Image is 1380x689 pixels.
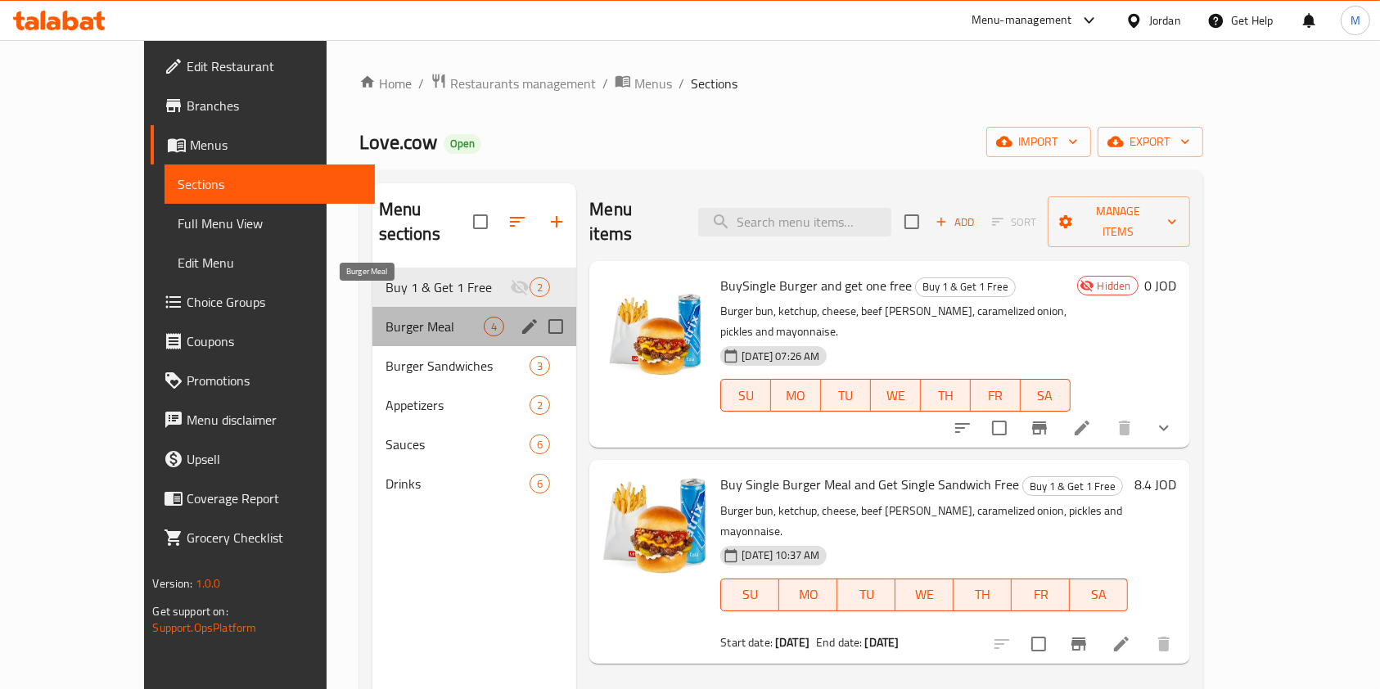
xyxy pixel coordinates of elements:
span: Love.cow [359,124,437,160]
span: WE [902,583,947,606]
a: Choice Groups [151,282,375,322]
div: Menu-management [972,11,1072,30]
span: FR [1018,583,1063,606]
span: Branches [187,96,362,115]
span: Drinks [386,474,530,493]
img: BuySingle Burger and get one free [602,274,707,379]
span: Add item [929,209,981,235]
span: Select section first [981,209,1048,235]
div: Burger Sandwiches3 [372,346,577,385]
a: Edit menu item [1112,634,1131,654]
li: / [679,74,684,93]
span: BuySingle Burger and get one free [720,273,912,298]
div: Open [444,134,481,154]
h2: Menu sections [379,197,474,246]
div: items [530,277,550,297]
button: WE [895,579,954,611]
span: TU [844,583,889,606]
a: Edit Restaurant [151,47,375,86]
span: Select section [895,205,929,239]
span: Select to update [1021,627,1056,661]
button: export [1098,127,1203,157]
span: MO [778,384,814,408]
button: edit [517,314,542,339]
span: Choice Groups [187,292,362,312]
a: Edit Menu [165,243,375,282]
div: items [530,474,550,493]
span: TH [960,583,1005,606]
span: Buy 1 & Get 1 Free [1023,477,1122,496]
h6: 8.4 JOD [1135,473,1177,496]
div: Buy 1 & Get 1 Free [386,277,511,297]
button: TH [921,379,971,412]
svg: Inactive section [510,277,530,297]
button: SU [720,579,779,611]
nav: breadcrumb [359,73,1203,94]
span: Hidden [1091,278,1138,294]
span: Manage items [1061,201,1177,242]
span: Promotions [187,371,362,390]
button: delete [1144,624,1184,664]
div: Appetizers [386,395,530,415]
span: [DATE] 07:26 AM [735,349,826,364]
a: Coverage Report [151,479,375,518]
div: Appetizers2 [372,385,577,425]
span: SA [1076,583,1121,606]
span: Edit Menu [178,253,362,272]
p: Burger bun, ketchup, cheese, beef [PERSON_NAME], caramelized onion, pickles and mayonnaise. [720,301,1070,342]
span: Upsell [187,449,362,469]
span: export [1111,132,1190,152]
button: Add section [537,202,576,241]
span: Full Menu View [178,214,362,233]
span: Coupons [187,331,362,351]
button: WE [871,379,921,412]
div: Buy 1 & Get 1 Free2 [372,268,577,307]
b: [DATE] [775,632,810,653]
span: Menus [190,135,362,155]
span: Menus [634,74,672,93]
span: Version: [152,573,192,594]
button: Manage items [1048,196,1190,247]
span: M [1351,11,1360,29]
button: SA [1070,579,1128,611]
div: Jordan [1149,11,1181,29]
a: Edit menu item [1072,418,1092,438]
a: Menu disclaimer [151,400,375,439]
button: Branch-specific-item [1020,408,1059,448]
h2: Menu items [589,197,678,246]
button: TU [837,579,895,611]
a: Upsell [151,439,375,479]
div: Buy 1 & Get 1 Free [1022,476,1123,496]
a: Home [359,74,412,93]
span: TH [927,384,964,408]
div: Sauces6 [372,425,577,464]
li: / [418,74,424,93]
button: import [986,127,1091,157]
span: Grocery Checklist [187,528,362,547]
span: Get support on: [152,601,228,622]
b: [DATE] [865,632,900,653]
span: 3 [530,358,549,374]
img: Buy Single Burger Meal and Get Single Sandwich Free [602,473,707,578]
span: End date: [816,632,862,653]
a: Menus [151,125,375,164]
span: Buy Single Burger Meal and Get Single Sandwich Free [720,472,1019,497]
span: FR [977,384,1014,408]
input: search [698,208,891,236]
button: FR [971,379,1021,412]
span: SU [728,384,764,408]
div: Sauces [386,435,530,454]
li: / [602,74,608,93]
span: TU [828,384,864,408]
span: Select to update [982,411,1017,445]
button: sort-choices [943,408,982,448]
button: Branch-specific-item [1059,624,1098,664]
nav: Menu sections [372,261,577,510]
a: Menus [615,73,672,94]
div: items [530,356,550,376]
span: WE [877,384,914,408]
button: show more [1144,408,1184,448]
button: TH [954,579,1012,611]
span: Burger Sandwiches [386,356,530,376]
